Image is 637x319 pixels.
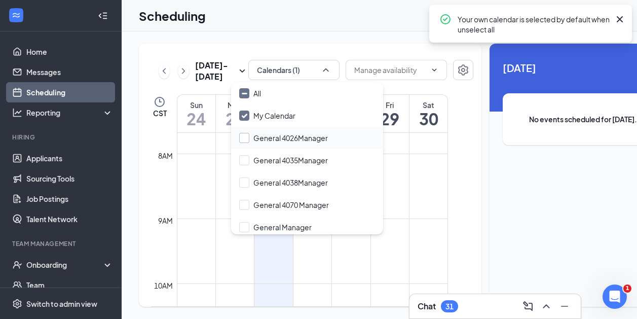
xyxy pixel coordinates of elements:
h1: 29 [371,110,409,127]
h1: 30 [409,110,447,127]
div: Hiring [12,133,111,141]
svg: ChevronLeft [159,65,169,77]
a: Home [26,42,113,62]
div: 8am [156,150,175,161]
h3: Chat [418,301,436,312]
a: August 30, 2025 [409,95,447,132]
svg: ComposeMessage [522,300,534,312]
button: ComposeMessage [520,298,536,314]
iframe: Intercom live chat [603,285,627,309]
button: Settings [453,60,473,80]
span: CST [153,108,167,118]
button: Minimize [556,298,573,314]
svg: CheckmarkCircle [439,13,452,25]
button: ChevronLeft [159,63,170,79]
svg: Settings [12,299,22,309]
svg: Collapse [98,11,108,21]
svg: SmallChevronDown [236,65,248,77]
button: ChevronUp [538,298,554,314]
h1: 25 [216,110,254,127]
svg: Cross [614,13,626,25]
div: Mon [216,100,254,110]
svg: ChevronDown [430,66,438,74]
a: Job Postings [26,189,113,209]
button: ChevronRight [178,63,189,79]
svg: Minimize [558,300,571,312]
svg: ChevronUp [321,65,331,75]
a: August 25, 2025 [216,95,254,132]
a: Talent Network [26,209,113,229]
svg: ChevronRight [178,65,189,77]
h1: Scheduling [139,7,206,24]
div: Sun [177,100,215,110]
svg: Analysis [12,108,22,118]
div: Team Management [12,239,111,248]
button: Calendars (1)ChevronUp [248,60,340,80]
svg: Settings [457,64,469,76]
a: Sourcing Tools [26,168,113,189]
h1: 24 [177,110,215,127]
svg: UserCheck [12,260,22,270]
svg: ChevronUp [540,300,552,312]
a: Messages [26,62,113,82]
div: Switch to admin view [26,299,97,309]
a: Team [26,275,113,295]
span: 1 [623,285,631,293]
svg: Clock [154,96,166,108]
div: Your own calendar is selected by default when unselect all [458,13,610,34]
input: Manage availability [354,64,426,76]
svg: WorkstreamLogo [11,10,21,20]
div: 31 [445,302,454,311]
div: 9am [156,215,175,226]
div: Sat [409,100,447,110]
div: Onboarding [26,260,104,270]
div: Reporting [26,108,114,118]
a: August 29, 2025 [371,95,409,132]
a: August 24, 2025 [177,95,215,132]
a: Applicants [26,148,113,168]
div: 10am [152,280,175,291]
a: Scheduling [26,82,113,102]
a: Settings [453,60,473,82]
div: Fri [371,100,409,110]
h3: [DATE] - [DATE] [195,60,236,82]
